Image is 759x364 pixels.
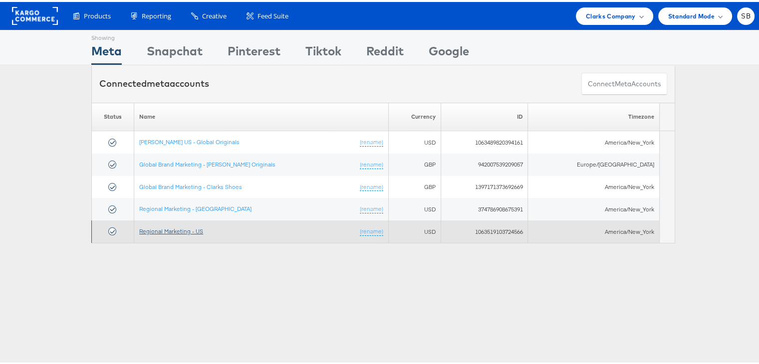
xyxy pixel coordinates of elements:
[91,40,122,63] div: Meta
[429,40,469,63] div: Google
[366,40,404,63] div: Reddit
[360,203,383,211] a: (rename)
[388,218,441,241] td: USD
[388,152,441,174] td: GBP
[147,76,170,87] span: meta
[147,40,203,63] div: Snapchat
[142,9,171,19] span: Reporting
[360,181,383,189] a: (rename)
[360,225,383,234] a: (rename)
[139,136,240,144] a: [PERSON_NAME] US - Global Originals
[586,9,636,19] span: Clarks Company
[202,9,227,19] span: Creative
[441,218,528,241] td: 1063519103724566
[92,101,134,129] th: Status
[441,101,528,129] th: ID
[528,218,659,241] td: America/New_York
[84,9,111,19] span: Products
[741,11,751,17] span: SB
[139,159,275,166] a: Global Brand Marketing - [PERSON_NAME] Originals
[139,181,242,188] a: Global Brand Marketing - Clarks Shoes
[528,101,659,129] th: Timezone
[441,174,528,196] td: 1397171373692669
[388,196,441,218] td: USD
[305,40,341,63] div: Tiktok
[134,101,389,129] th: Name
[139,225,203,233] a: Regional Marketing - US
[388,174,441,196] td: GBP
[528,152,659,174] td: Europe/[GEOGRAPHIC_DATA]
[360,159,383,167] a: (rename)
[388,129,441,152] td: USD
[257,9,288,19] span: Feed Suite
[528,129,659,152] td: America/New_York
[441,129,528,152] td: 1063489820394161
[99,75,209,88] div: Connected accounts
[528,174,659,196] td: America/New_York
[441,196,528,218] td: 374786908675391
[388,101,441,129] th: Currency
[615,77,631,87] span: meta
[228,40,280,63] div: Pinterest
[91,28,122,40] div: Showing
[668,9,715,19] span: Standard Mode
[441,152,528,174] td: 942007539209057
[528,196,659,218] td: America/New_York
[139,203,252,210] a: Regional Marketing - [GEOGRAPHIC_DATA]
[581,71,667,93] button: ConnectmetaAccounts
[360,136,383,145] a: (rename)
